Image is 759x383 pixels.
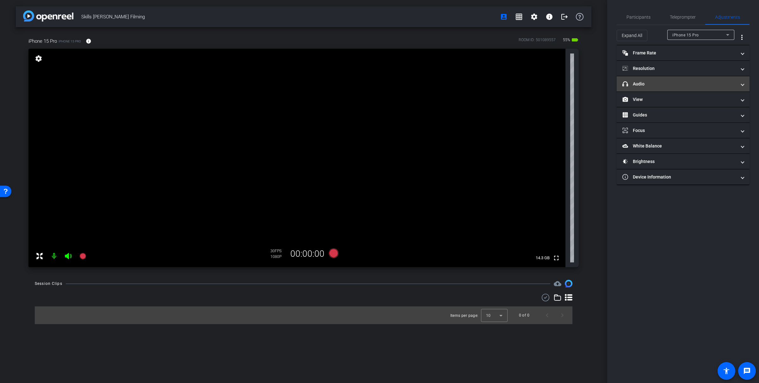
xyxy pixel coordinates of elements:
[571,36,579,44] mat-icon: battery_std
[554,280,561,287] span: Destinations for your clips
[715,15,740,19] span: Adjustments
[622,65,736,72] mat-panel-title: Resolution
[622,158,736,165] mat-panel-title: Brightness
[530,13,538,21] mat-icon: settings
[561,13,568,21] mat-icon: logout
[555,308,570,323] button: Next page
[519,37,556,46] div: ROOM ID: 501089557
[35,280,62,287] div: Session Clips
[617,30,647,41] button: Expand All
[734,30,750,45] button: More Options for Adjustments Panel
[86,38,91,44] mat-icon: info
[270,254,286,259] div: 1080P
[622,29,642,41] span: Expand All
[617,107,750,122] mat-expansion-panel-header: Guides
[672,33,699,37] span: iPhone 15 Pro
[622,127,736,134] mat-panel-title: Focus
[34,55,43,62] mat-icon: settings
[617,154,750,169] mat-expansion-panel-header: Brightness
[622,50,736,56] mat-panel-title: Frame Rate
[286,248,329,259] div: 00:00:00
[500,13,508,21] mat-icon: account_box
[540,308,555,323] button: Previous page
[622,143,736,149] mat-panel-title: White Balance
[622,112,736,118] mat-panel-title: Guides
[270,248,286,254] div: 30
[723,367,730,375] mat-icon: accessibility
[626,15,651,19] span: Participants
[28,38,57,45] span: iPhone 15 Pro
[81,10,496,23] span: Skills [PERSON_NAME] Filming
[515,13,523,21] mat-icon: grid_on
[562,35,571,45] span: 55%
[519,312,529,318] div: 0 of 0
[450,312,478,319] div: Items per page:
[617,76,750,91] mat-expansion-panel-header: Audio
[670,15,696,19] span: Teleprompter
[565,280,572,287] img: Session clips
[617,92,750,107] mat-expansion-panel-header: View
[743,367,751,375] mat-icon: message
[534,254,552,262] span: 14.3 GB
[617,61,750,76] mat-expansion-panel-header: Resolution
[738,34,746,41] mat-icon: more_vert
[546,13,553,21] mat-icon: info
[622,96,736,103] mat-panel-title: View
[617,123,750,138] mat-expansion-panel-header: Focus
[622,81,736,87] mat-panel-title: Audio
[275,249,281,253] span: FPS
[552,254,560,262] mat-icon: fullscreen
[59,39,81,44] span: iPhone 15 Pro
[23,10,73,22] img: app-logo
[617,45,750,60] mat-expansion-panel-header: Frame Rate
[554,280,561,287] mat-icon: cloud_upload
[622,174,736,180] mat-panel-title: Device Information
[617,169,750,185] mat-expansion-panel-header: Device Information
[617,138,750,154] mat-expansion-panel-header: White Balance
